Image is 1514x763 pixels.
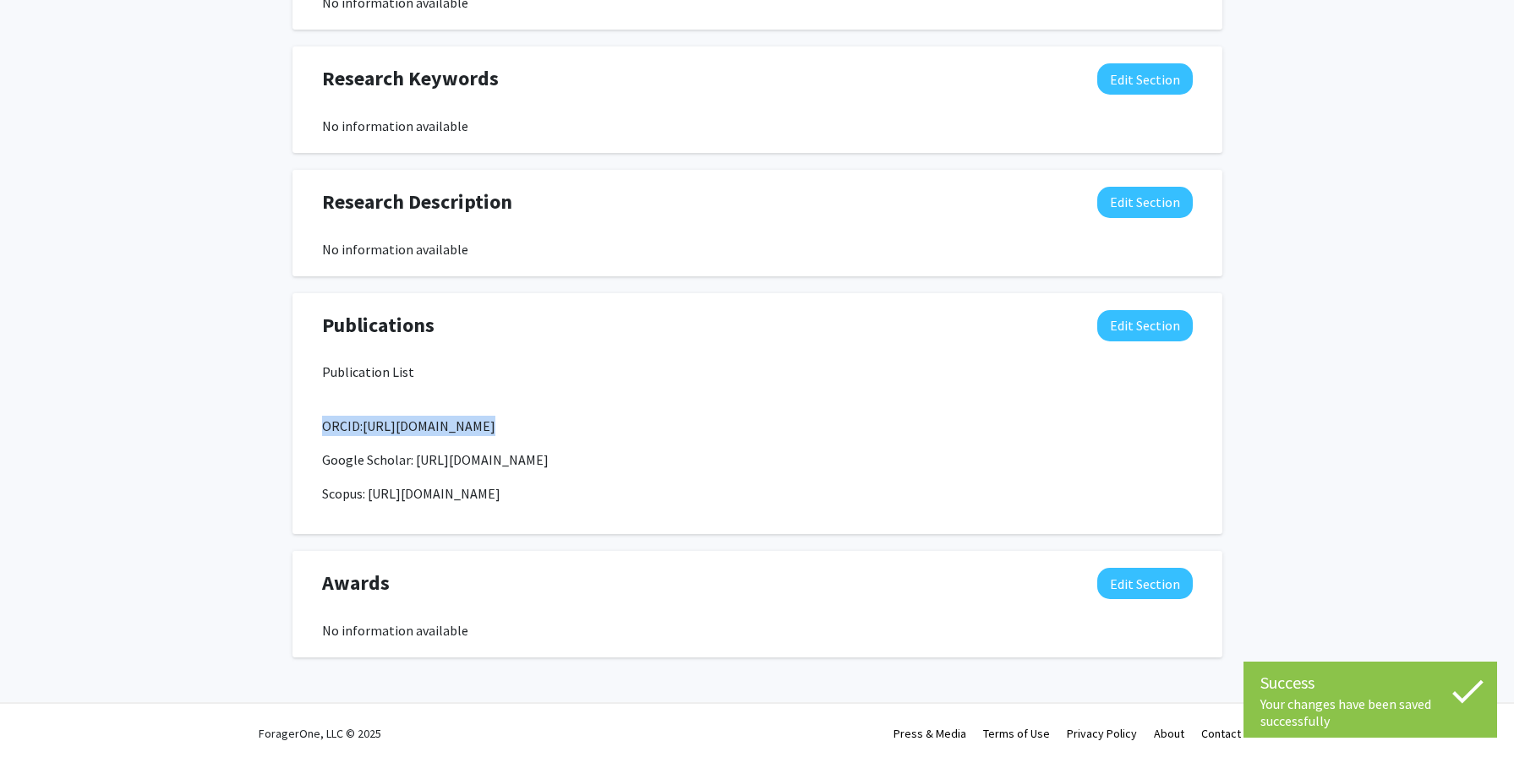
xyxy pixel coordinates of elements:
[322,451,549,468] span: Google Scholar: [URL][DOMAIN_NAME]
[1097,568,1193,599] button: Edit Awards
[13,687,72,750] iframe: Chat
[322,187,512,217] span: Research Description
[322,239,1193,259] div: No information available
[322,116,1193,136] div: No information available
[322,568,390,598] span: Awards
[983,726,1050,741] a: Terms of Use
[1154,726,1184,741] a: About
[259,704,381,763] div: ForagerOne, LLC © 2025
[322,620,1193,640] div: No information available
[1067,726,1137,741] a: Privacy Policy
[1260,670,1480,695] div: Success
[322,485,500,502] span: Scopus: [URL][DOMAIN_NAME]
[322,416,1193,436] p: ORCID:
[1097,310,1193,341] button: Edit Publications
[1260,695,1480,729] div: Your changes have been saved successfully
[363,417,495,434] span: [URL][DOMAIN_NAME]
[322,310,435,341] span: Publications
[1201,726,1256,741] a: Contact Us
[1097,187,1193,218] button: Edit Research Description
[322,63,499,94] span: Research Keywords
[322,362,1193,382] p: Publication List
[1097,63,1193,95] button: Edit Research Keywords
[894,726,966,741] a: Press & Media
